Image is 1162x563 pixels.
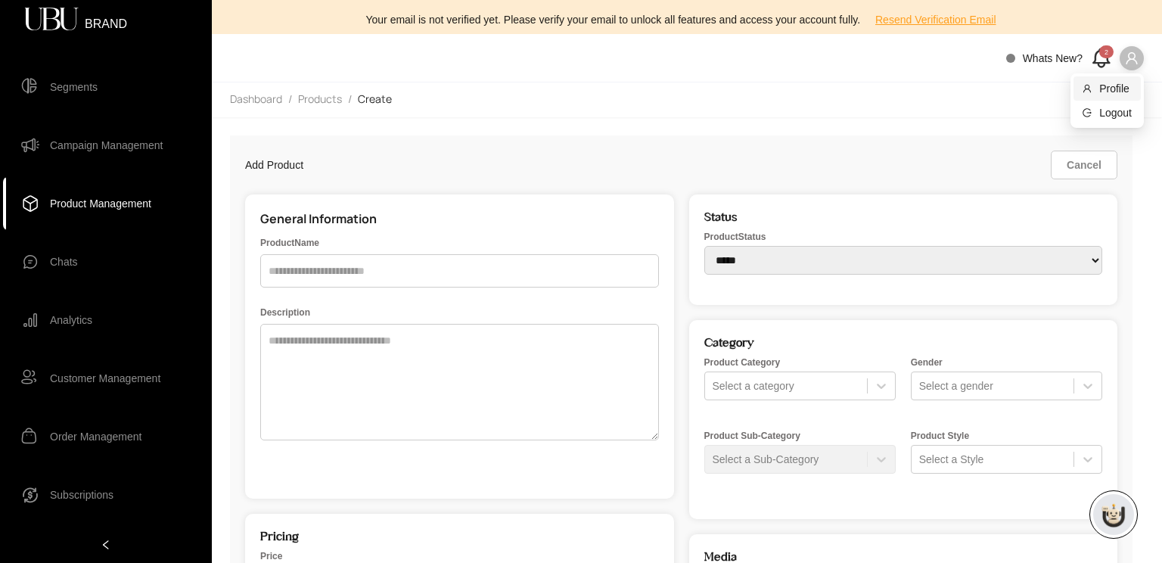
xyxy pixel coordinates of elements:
[230,92,282,106] span: Dashboard
[1083,84,1093,93] span: user
[1099,104,1132,121] span: Logout
[260,551,659,561] label: Price
[704,431,896,441] label: Product Sub-Category
[50,247,78,277] span: Chats
[704,335,1103,350] h2: Category
[101,540,111,550] span: left
[863,8,1008,32] button: Resend Verification Email
[260,236,659,250] label: Product Name
[1099,80,1132,97] span: Profile
[85,18,127,21] span: BRAND
[260,306,659,320] label: Description
[221,8,1153,32] div: Your email is not verified yet. Please verify your email to unlock all features and access your a...
[50,480,113,510] span: Subscriptions
[704,357,896,368] label: Product Category
[260,529,659,543] h2: Pricing
[288,92,292,108] li: /
[1098,499,1129,530] img: chatboticon-C4A3G2IU.png
[50,305,92,335] span: Analytics
[1051,151,1117,179] button: Cancel
[50,130,163,160] span: Campaign Management
[875,11,996,28] span: Resend Verification Email
[1083,108,1093,117] span: logout
[704,232,1103,242] label: Product Status
[358,92,392,106] span: Create
[704,210,1103,224] h2: Status
[245,159,303,171] h1: Add Product
[348,92,352,108] li: /
[50,421,141,452] span: Order Management
[911,357,1102,368] label: Gender
[260,210,659,229] h2: General Information
[911,431,1102,441] label: Product Style
[50,72,98,102] span: Segments
[50,188,151,219] span: Product Management
[1125,51,1139,65] span: user
[1023,52,1083,64] span: Whats New?
[1099,45,1114,58] div: 2
[295,92,345,108] a: Products
[50,363,160,393] span: Customer Management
